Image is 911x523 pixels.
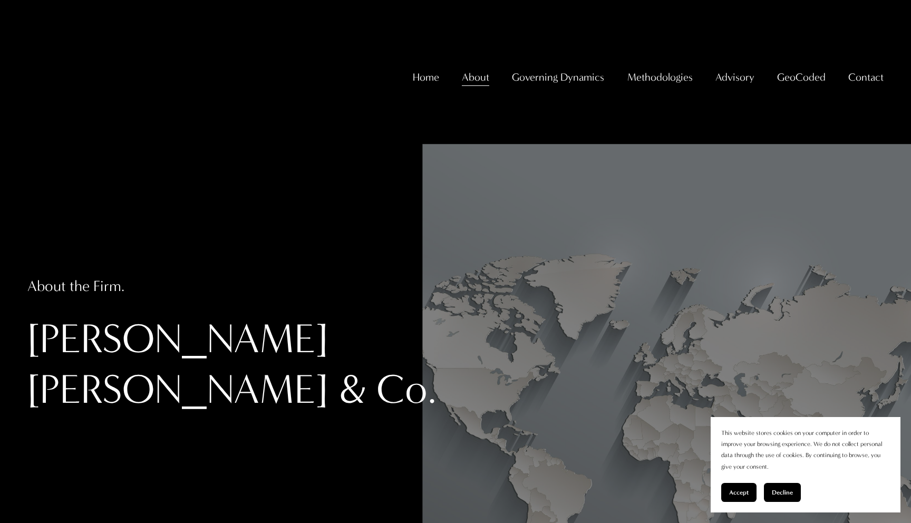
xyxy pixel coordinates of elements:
[27,364,328,415] div: [PERSON_NAME]
[848,68,884,87] span: Contact
[627,67,693,88] a: folder dropdown
[338,364,366,415] div: &
[512,67,604,88] a: folder dropdown
[715,67,754,88] a: folder dropdown
[721,428,890,472] p: This website stores cookies on your computer in order to improve your browsing experience. We do ...
[772,489,793,496] span: Decline
[27,29,124,126] img: Christopher Sanchez &amp; Co.
[512,68,604,87] span: Governing Dynamics
[764,483,801,502] button: Decline
[462,67,489,88] a: folder dropdown
[721,483,757,502] button: Accept
[27,314,328,364] div: [PERSON_NAME]
[729,489,749,496] span: Accept
[462,68,489,87] span: About
[715,68,754,87] span: Advisory
[848,67,884,88] a: folder dropdown
[777,67,826,88] a: folder dropdown
[27,276,417,297] h4: About the Firm.
[413,67,439,88] a: Home
[376,364,437,415] div: Co.
[627,68,693,87] span: Methodologies
[711,417,900,512] section: Cookie banner
[777,68,826,87] span: GeoCoded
